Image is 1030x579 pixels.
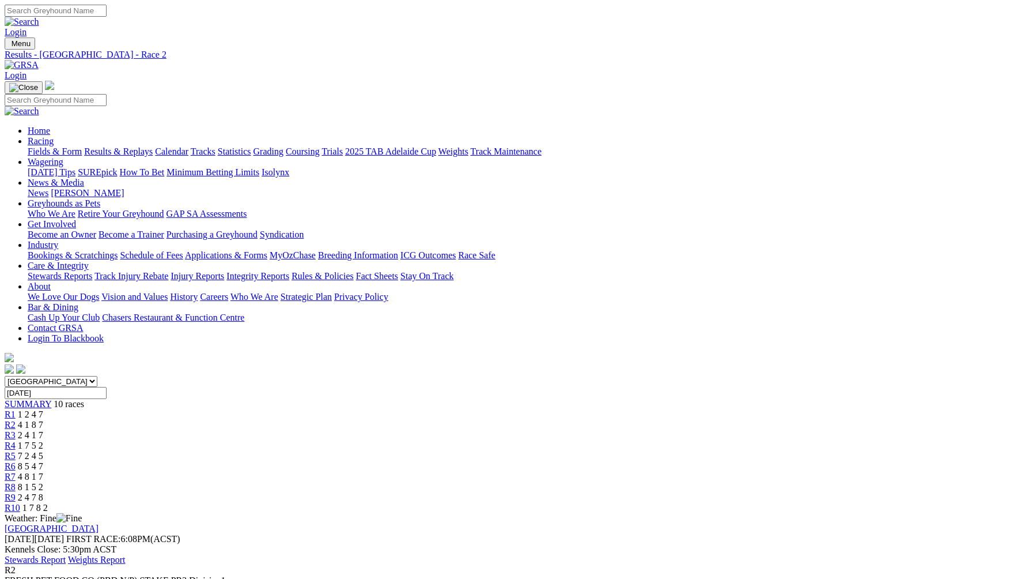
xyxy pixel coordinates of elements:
a: R1 [5,409,16,419]
a: Wagering [28,157,63,167]
a: SUMMARY [5,399,51,409]
button: Toggle navigation [5,81,43,94]
img: logo-grsa-white.png [45,81,54,90]
a: News [28,188,48,198]
a: [PERSON_NAME] [51,188,124,198]
a: History [170,292,198,302]
a: MyOzChase [270,250,316,260]
a: Trials [321,146,343,156]
img: twitter.svg [16,364,25,374]
span: [DATE] [5,534,35,544]
a: R5 [5,451,16,461]
a: Results & Replays [84,146,153,156]
a: Syndication [260,230,304,239]
span: 10 races [54,399,84,409]
a: Breeding Information [318,250,398,260]
a: Login [5,27,26,37]
a: [GEOGRAPHIC_DATA] [5,524,99,533]
img: Search [5,106,39,116]
a: Rules & Policies [291,271,354,281]
span: 1 7 8 2 [22,503,48,513]
div: Industry [28,250,1025,261]
a: Weights Report [68,555,126,565]
a: Race Safe [458,250,495,260]
a: Chasers Restaurant & Function Centre [102,313,244,322]
a: R9 [5,492,16,502]
a: Grading [253,146,283,156]
div: Care & Integrity [28,271,1025,281]
div: Greyhounds as Pets [28,209,1025,219]
a: Who We Are [28,209,75,219]
a: We Love Our Dogs [28,292,99,302]
span: R4 [5,441,16,450]
div: Wagering [28,167,1025,178]
span: 2 4 7 8 [18,492,43,502]
a: Stewards Report [5,555,66,565]
a: Privacy Policy [334,292,388,302]
span: Weather: Fine [5,513,82,523]
span: 2 4 1 7 [18,430,43,440]
span: 8 1 5 2 [18,482,43,492]
a: Schedule of Fees [120,250,183,260]
a: Login [5,70,26,80]
a: Care & Integrity [28,261,89,270]
a: Get Involved [28,219,76,229]
a: Industry [28,240,58,250]
div: Kennels Close: 5:30pm ACST [5,544,1025,555]
a: ICG Outcomes [400,250,456,260]
img: logo-grsa-white.png [5,353,14,362]
div: News & Media [28,188,1025,198]
span: R2 [5,420,16,430]
button: Toggle navigation [5,37,35,50]
a: Bookings & Scratchings [28,250,118,260]
a: Coursing [286,146,320,156]
span: 6:08PM(ACST) [66,534,180,544]
span: 1 7 5 2 [18,441,43,450]
a: R10 [5,503,20,513]
a: Fields & Form [28,146,82,156]
a: Statistics [218,146,251,156]
a: R3 [5,430,16,440]
a: Cash Up Your Club [28,313,100,322]
a: How To Bet [120,167,165,177]
a: Integrity Reports [226,271,289,281]
a: [DATE] Tips [28,167,75,177]
span: 4 8 1 7 [18,472,43,482]
a: Become an Owner [28,230,96,239]
span: 7 2 4 5 [18,451,43,461]
div: Bar & Dining [28,313,1025,323]
a: Home [28,126,50,136]
img: Fine [56,513,82,524]
span: 4 1 8 7 [18,420,43,430]
div: About [28,292,1025,302]
a: R8 [5,482,16,492]
span: Menu [12,39,31,48]
a: Racing [28,136,54,146]
img: Search [5,17,39,27]
img: facebook.svg [5,364,14,374]
a: Careers [200,292,228,302]
a: Tracks [191,146,215,156]
div: Get Involved [28,230,1025,240]
span: FIRST RACE: [66,534,120,544]
input: Search [5,94,107,106]
a: Bar & Dining [28,302,78,312]
a: Strategic Plan [281,292,332,302]
a: Results - [GEOGRAPHIC_DATA] - Race 2 [5,50,1025,60]
img: GRSA [5,60,39,70]
a: Who We Are [230,292,278,302]
a: About [28,281,51,291]
span: [DATE] [5,534,64,544]
a: 2025 TAB Adelaide Cup [345,146,436,156]
span: R2 [5,565,16,575]
a: Stewards Reports [28,271,92,281]
a: Contact GRSA [28,323,83,333]
a: Applications & Forms [185,250,267,260]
